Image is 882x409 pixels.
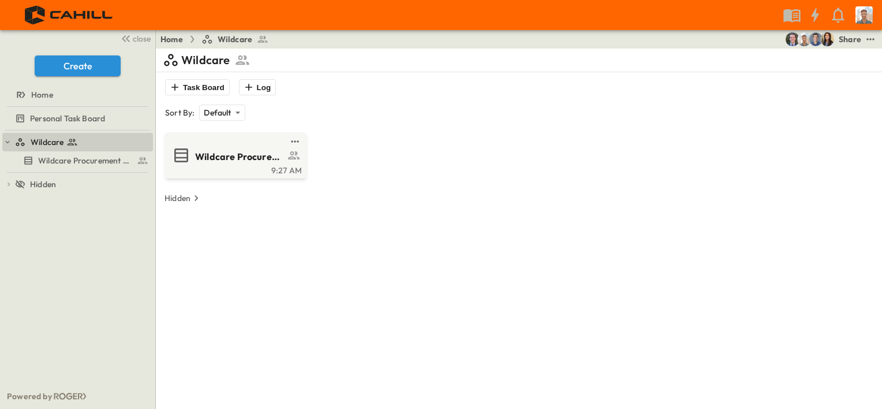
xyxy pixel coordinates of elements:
button: close [116,30,153,46]
a: Wildcare Procurement Log [167,146,302,165]
img: Hunter Mahan (hmahan@cahill-sf.com) [797,32,811,46]
p: Default [204,107,231,118]
span: close [133,33,151,44]
a: Home [160,34,183,45]
span: Hidden [30,179,56,190]
span: Wildcare [31,136,63,148]
a: Home [2,87,151,103]
div: Personal Task Boardtest [2,109,153,128]
nav: breadcrumbs [160,34,275,45]
button: Hidden [160,190,207,206]
p: Wildcare [181,52,230,68]
button: test [288,135,302,148]
img: Kim Bowen (kbowen@cahill-sf.com) [820,32,834,46]
p: Hidden [165,192,190,204]
button: test [864,32,877,46]
img: Profile Picture [855,6,873,24]
span: Wildcare Procurement Log [38,155,132,166]
button: Create [35,55,121,76]
p: Sort By: [165,107,195,118]
button: Log [239,79,276,95]
a: Wildcare [201,34,268,45]
div: Share [839,34,861,45]
div: Default [199,105,245,121]
span: Wildcare Procurement Log [195,150,285,163]
img: Jared Salin (jsalin@cahill-sf.com) [786,32,799,46]
a: Wildcare [15,134,151,150]
span: Wildcare [218,34,252,45]
button: Task Board [165,79,230,95]
img: 4f72bfc4efa7236828875bac24094a5ddb05241e32d018417354e964050affa1.png [14,3,125,27]
img: Will Nethercutt (wnethercutt@cahill-sf.com) [809,32,823,46]
span: Home [31,89,53,101]
span: Personal Task Board [30,113,105,124]
a: Wildcare Procurement Log [2,153,151,169]
div: Wildcaretest [2,133,153,151]
a: 9:27 AM [167,165,302,174]
a: Personal Task Board [2,110,151,127]
div: Wildcare Procurement Logtest [2,151,153,170]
